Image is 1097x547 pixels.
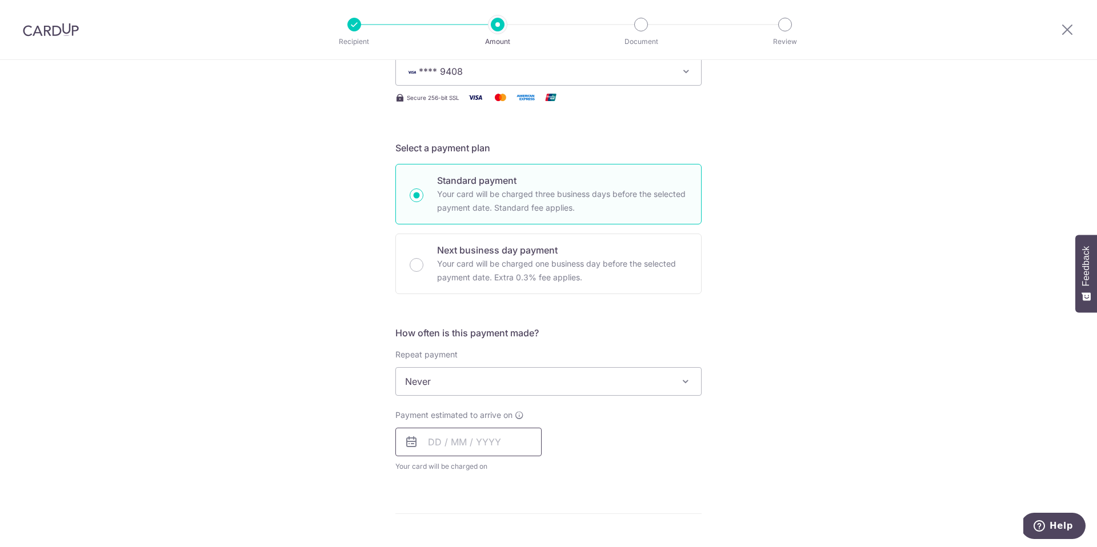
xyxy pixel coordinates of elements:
img: CardUp [23,23,79,37]
p: Document [599,36,683,47]
p: Standard payment [437,174,687,187]
span: Your card will be charged on [395,461,542,472]
label: Repeat payment [395,349,458,360]
img: VISA [405,68,419,76]
p: Amount [455,36,540,47]
p: Your card will be charged three business days before the selected payment date. Standard fee appl... [437,187,687,215]
p: Review [743,36,827,47]
img: Visa [464,90,487,104]
span: Feedback [1081,246,1091,286]
span: Never [396,368,701,395]
h5: How often is this payment made? [395,326,702,340]
h5: Select a payment plan [395,141,702,155]
span: Payment estimated to arrive on [395,409,513,421]
img: Mastercard [489,90,512,104]
p: Your card will be charged one business day before the selected payment date. Extra 0.3% fee applies. [437,257,687,284]
p: Recipient [312,36,397,47]
img: American Express [514,90,537,104]
img: Union Pay [539,90,562,104]
p: Next business day payment [437,243,687,257]
input: DD / MM / YYYY [395,428,542,456]
button: Feedback - Show survey [1075,235,1097,312]
iframe: Opens a widget where you can find more information [1023,513,1086,541]
span: Secure 256-bit SSL [407,93,459,102]
span: Never [395,367,702,396]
